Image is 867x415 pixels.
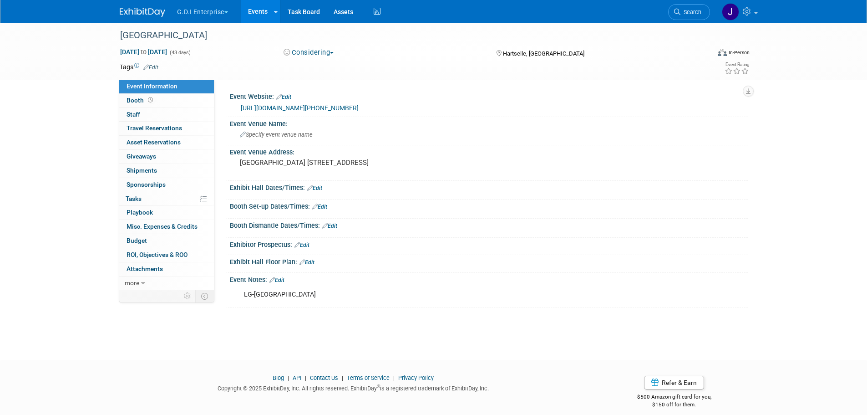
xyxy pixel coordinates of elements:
[127,265,163,272] span: Attachments
[126,195,142,202] span: Tasks
[307,185,322,191] a: Edit
[127,82,177,90] span: Event Information
[125,279,139,287] span: more
[294,242,309,248] a: Edit
[143,64,158,71] a: Edit
[127,138,181,146] span: Asset Reservations
[119,262,214,276] a: Attachments
[119,108,214,122] a: Staff
[120,48,167,56] span: [DATE] [DATE]
[119,150,214,164] a: Giveaways
[398,374,434,381] a: Privacy Policy
[310,374,338,381] a: Contact Us
[117,27,696,44] div: [GEOGRAPHIC_DATA]
[127,181,166,188] span: Sponsorships
[127,167,157,174] span: Shipments
[120,382,588,393] div: Copyright © 2025 ExhibitDay, Inc. All rights reserved. ExhibitDay is a registered trademark of Ex...
[127,237,147,244] span: Budget
[119,206,214,220] a: Playbook
[240,159,436,167] pre: [GEOGRAPHIC_DATA] [STREET_ADDRESS]
[230,273,748,285] div: Event Notes:
[230,255,748,267] div: Exhibit Hall Floor Plan:
[119,136,214,149] a: Asset Reservations
[119,234,214,248] a: Budget
[119,80,214,93] a: Event Information
[119,248,214,262] a: ROI, Objectives & ROO
[127,124,182,132] span: Travel Reservations
[347,374,390,381] a: Terms of Service
[280,48,337,57] button: Considering
[119,178,214,192] a: Sponsorships
[195,290,214,302] td: Toggle Event Tabs
[180,290,196,302] td: Personalize Event Tab Strip
[119,164,214,178] a: Shipments
[127,97,155,104] span: Booth
[127,153,156,160] span: Giveaways
[169,50,191,56] span: (43 days)
[230,219,748,231] div: Booth Dismantle Dates/Times:
[722,3,739,20] img: Jillian Cardullias
[119,122,214,135] a: Travel Reservations
[119,94,214,108] a: Booth
[276,94,291,100] a: Edit
[340,374,345,381] span: |
[127,223,198,230] span: Misc. Expenses & Credits
[119,220,214,234] a: Misc. Expenses & Credits
[668,4,710,20] a: Search
[601,387,748,408] div: $500 Amazon gift card for you,
[269,277,284,283] a: Edit
[120,8,165,17] img: ExhibitDay
[230,181,748,193] div: Exhibit Hall Dates/Times:
[728,49,750,56] div: In-Person
[285,374,291,381] span: |
[293,374,301,381] a: API
[230,145,748,157] div: Event Venue Address:
[718,49,727,56] img: Format-Inperson.png
[119,277,214,290] a: more
[240,131,313,138] span: Specify event venue name
[680,9,701,15] span: Search
[238,286,648,304] div: LG-[GEOGRAPHIC_DATA]
[303,374,309,381] span: |
[146,97,155,103] span: Booth not reserved yet
[120,62,158,72] td: Tags
[230,117,748,128] div: Event Venue Name:
[601,401,748,409] div: $150 off for them.
[312,204,327,210] a: Edit
[119,192,214,206] a: Tasks
[230,90,748,102] div: Event Website:
[241,104,359,112] a: [URL][DOMAIN_NAME][PHONE_NUMBER]
[299,259,314,266] a: Edit
[322,223,337,229] a: Edit
[725,62,749,67] div: Event Rating
[644,376,704,389] a: Refer & Earn
[230,238,748,250] div: Exhibitor Prospectus:
[377,384,380,389] sup: ®
[391,374,397,381] span: |
[127,209,153,216] span: Playbook
[273,374,284,381] a: Blog
[230,200,748,211] div: Booth Set-up Dates/Times:
[503,50,584,57] span: Hartselle, [GEOGRAPHIC_DATA]
[127,111,140,118] span: Staff
[127,251,188,258] span: ROI, Objectives & ROO
[656,47,750,61] div: Event Format
[139,48,148,56] span: to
